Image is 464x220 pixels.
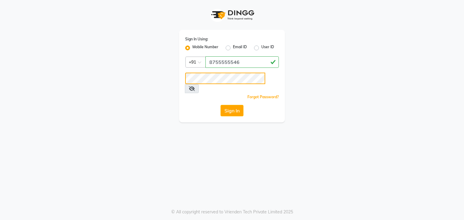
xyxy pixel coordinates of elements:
[261,44,274,52] label: User ID
[185,36,208,42] label: Sign In Using:
[205,56,279,68] input: Username
[221,105,243,116] button: Sign In
[247,95,279,99] a: Forgot Password?
[233,44,247,52] label: Email ID
[192,44,218,52] label: Mobile Number
[208,6,256,24] img: logo1.svg
[185,73,265,84] input: Username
